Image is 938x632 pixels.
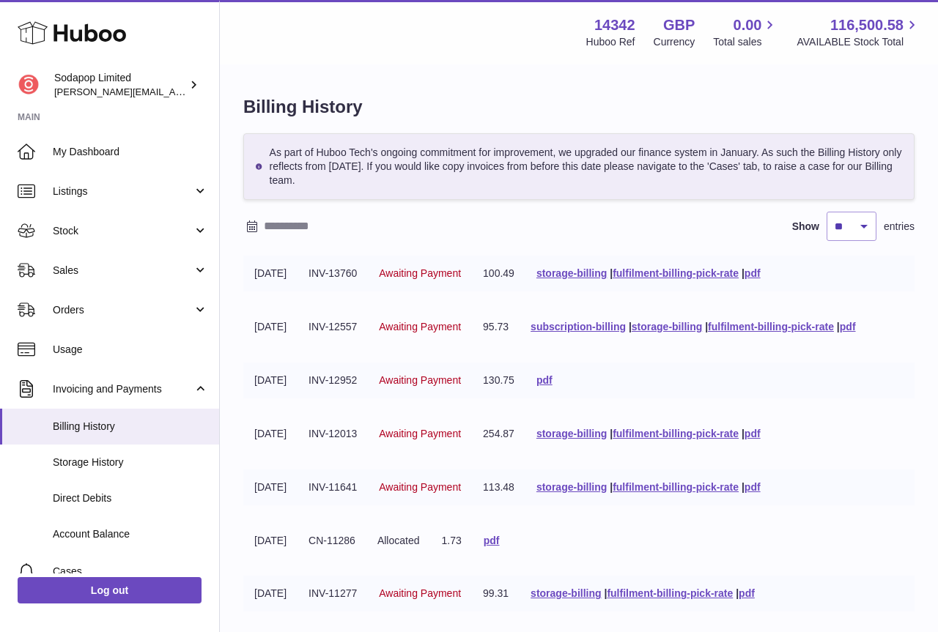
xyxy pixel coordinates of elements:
[742,267,745,279] span: |
[536,267,607,279] a: storage-billing
[742,481,745,493] span: |
[663,15,695,35] strong: GBP
[536,428,607,439] a: storage-billing
[610,267,613,279] span: |
[243,523,298,559] td: [DATE]
[298,363,368,398] td: INV-12952
[607,587,733,599] a: fulfilment-billing-pick-rate
[604,587,607,599] span: |
[705,321,708,332] span: |
[53,565,208,579] span: Cases
[610,481,613,493] span: |
[18,577,202,603] a: Log out
[243,576,298,611] td: [DATE]
[53,527,208,541] span: Account Balance
[53,264,193,278] span: Sales
[654,35,695,49] div: Currency
[298,523,366,559] td: CN-11286
[243,469,298,505] td: [DATE]
[708,321,834,332] a: fulfilment-billing-pick-rate
[379,374,461,386] span: Awaiting Payment
[53,303,193,317] span: Orders
[713,15,778,49] a: 0.00 Total sales
[610,428,613,439] span: |
[739,587,755,599] a: pdf
[745,481,761,493] a: pdf
[472,576,520,611] td: 99.31
[18,74,40,96] img: david@sodapop-audio.co.uk
[613,428,739,439] a: fulfilment-billing-pick-rate
[536,481,607,493] a: storage-billing
[243,256,298,291] td: [DATE]
[531,587,601,599] a: storage-billing
[472,469,525,505] td: 113.48
[53,224,193,238] span: Stock
[594,15,635,35] strong: 14342
[298,309,368,345] td: INV-12557
[472,363,525,398] td: 130.75
[298,256,368,291] td: INV-13760
[840,321,856,332] a: pdf
[379,587,461,599] span: Awaiting Payment
[734,15,762,35] span: 0.00
[792,220,819,234] label: Show
[536,374,553,386] a: pdf
[797,15,920,49] a: 116,500.58 AVAILABLE Stock Total
[613,481,739,493] a: fulfilment-billing-pick-rate
[54,86,294,97] span: [PERSON_NAME][EMAIL_ADDRESS][DOMAIN_NAME]
[298,576,368,611] td: INV-11277
[243,309,298,345] td: [DATE]
[745,267,761,279] a: pdf
[53,145,208,159] span: My Dashboard
[53,491,208,505] span: Direct Debits
[742,428,745,439] span: |
[629,321,632,332] span: |
[472,309,520,345] td: 95.73
[243,416,298,452] td: [DATE]
[53,185,193,198] span: Listings
[243,133,915,200] div: As part of Huboo Tech's ongoing commitment for improvement, we upgraded our finance system in Jan...
[379,481,461,493] span: Awaiting Payment
[613,267,739,279] a: fulfilment-billing-pick-rate
[298,416,368,452] td: INV-12013
[53,382,193,396] span: Invoicing and Payments
[484,535,500,546] a: pdf
[379,321,461,332] span: Awaiting Payment
[53,343,208,357] span: Usage
[54,71,186,99] div: Sodapop Limited
[243,95,915,119] h1: Billing History
[379,267,461,279] span: Awaiting Payment
[472,256,525,291] td: 100.49
[884,220,915,234] span: entries
[830,15,904,35] span: 116,500.58
[472,416,525,452] td: 254.87
[53,456,208,469] span: Storage History
[298,469,368,505] td: INV-11641
[745,428,761,439] a: pdf
[243,363,298,398] td: [DATE]
[379,428,461,439] span: Awaiting Payment
[713,35,778,49] span: Total sales
[431,523,473,559] td: 1.73
[797,35,920,49] span: AVAILABLE Stock Total
[632,321,702,332] a: storage-billing
[531,321,626,332] a: subscription-billing
[837,321,840,332] span: |
[53,420,208,434] span: Billing History
[377,535,420,546] span: Allocated
[586,35,635,49] div: Huboo Ref
[736,587,739,599] span: |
